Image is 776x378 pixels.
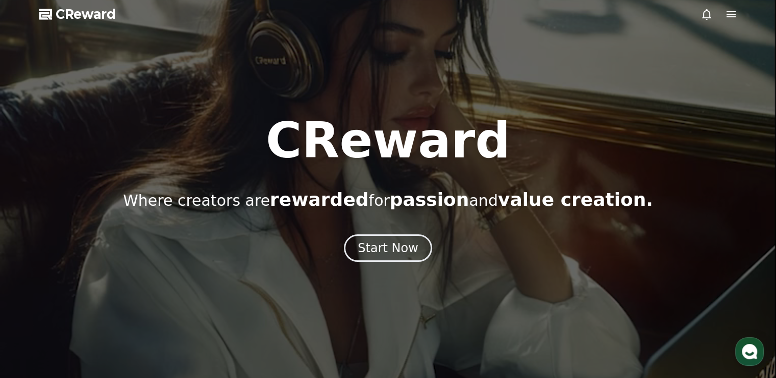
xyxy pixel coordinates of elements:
[390,189,469,210] span: passion
[85,309,115,317] span: Messages
[123,190,653,210] p: Where creators are for and
[498,189,653,210] span: value creation.
[151,309,176,317] span: Settings
[132,293,196,319] a: Settings
[3,293,67,319] a: Home
[270,189,368,210] span: rewarded
[266,116,510,165] h1: CReward
[26,309,44,317] span: Home
[67,293,132,319] a: Messages
[39,6,116,22] a: CReward
[358,240,418,256] div: Start Now
[56,6,116,22] span: CReward
[344,234,432,262] button: Start Now
[344,245,432,254] a: Start Now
